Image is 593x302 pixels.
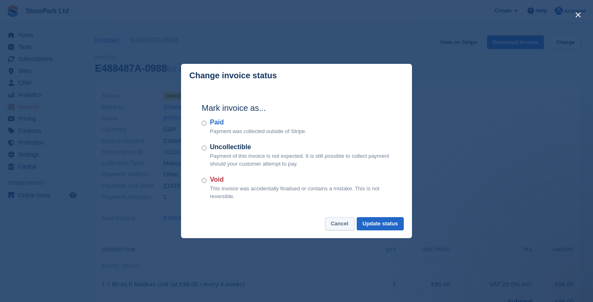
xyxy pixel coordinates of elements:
p: Change invoice status [189,71,277,80]
button: close [572,8,585,21]
p: This invoice was accidentally finalised or contains a mistake. This is not reversible. [210,185,391,201]
p: Payment of this invoice is not expected. It is still possible to collect payment should your cust... [210,152,391,168]
label: Paid [210,117,306,127]
h2: Mark invoice as... [202,102,391,114]
button: Cancel [325,217,354,231]
p: Payment was collected outside of Stripe. [210,127,306,136]
label: Uncollectible [210,142,391,152]
label: Void [210,175,391,185]
button: Update status [357,217,404,231]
